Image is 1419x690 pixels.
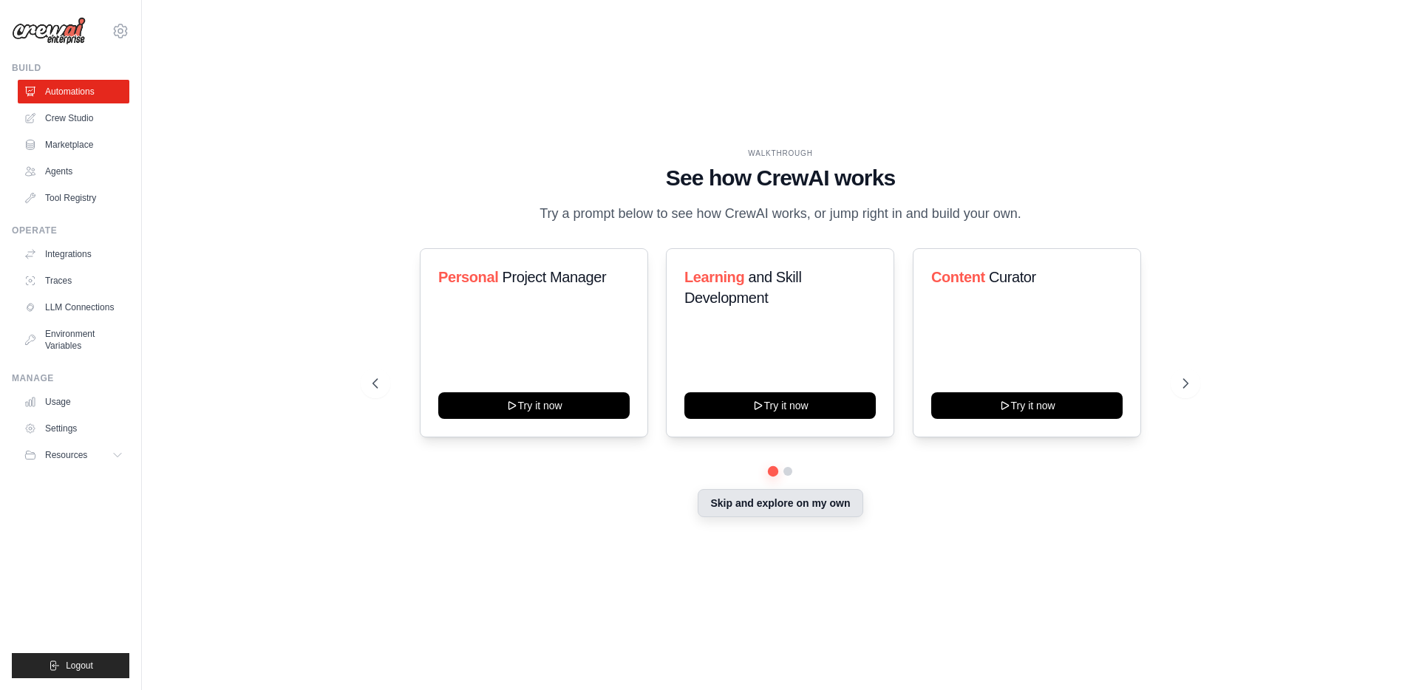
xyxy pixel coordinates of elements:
[438,392,630,419] button: Try it now
[18,269,129,293] a: Traces
[12,372,129,384] div: Manage
[18,186,129,210] a: Tool Registry
[18,322,129,358] a: Environment Variables
[372,165,1188,191] h1: See how CrewAI works
[18,417,129,440] a: Settings
[372,148,1188,159] div: WALKTHROUGH
[18,390,129,414] a: Usage
[18,160,129,183] a: Agents
[931,269,985,285] span: Content
[684,269,744,285] span: Learning
[12,653,129,678] button: Logout
[18,106,129,130] a: Crew Studio
[12,225,129,236] div: Operate
[502,269,606,285] span: Project Manager
[66,660,93,672] span: Logout
[18,80,129,103] a: Automations
[18,296,129,319] a: LLM Connections
[698,489,862,517] button: Skip and explore on my own
[931,392,1123,419] button: Try it now
[12,62,129,74] div: Build
[684,392,876,419] button: Try it now
[532,203,1029,225] p: Try a prompt below to see how CrewAI works, or jump right in and build your own.
[18,242,129,266] a: Integrations
[18,133,129,157] a: Marketplace
[989,269,1036,285] span: Curator
[18,443,129,467] button: Resources
[438,269,498,285] span: Personal
[45,449,87,461] span: Resources
[12,17,86,45] img: Logo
